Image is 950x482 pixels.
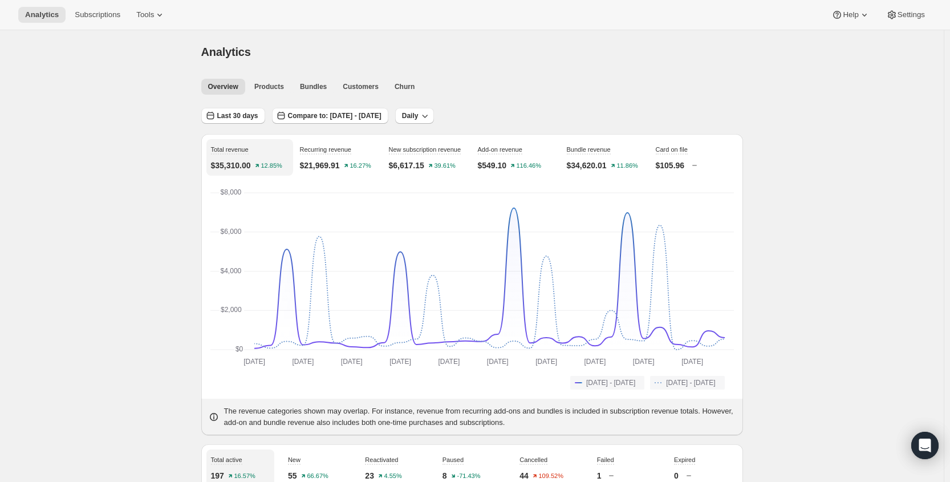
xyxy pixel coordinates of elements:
text: $8,000 [220,188,241,196]
span: Daily [402,111,419,120]
text: [DATE] [389,358,411,366]
span: Overview [208,82,238,91]
span: New [288,456,301,463]
span: Subscriptions [75,10,120,19]
text: $4,000 [220,267,241,275]
button: Subscriptions [68,7,127,23]
span: Analytics [25,10,59,19]
text: [DATE] [681,358,703,366]
span: Bundles [300,82,327,91]
button: Daily [395,108,435,124]
text: [DATE] [292,358,314,366]
text: [DATE] [243,358,265,366]
text: $0 [235,345,243,353]
span: Cancelled [519,456,547,463]
span: Bundle revenue [567,146,611,153]
text: 109.52% [538,473,563,480]
span: Expired [674,456,695,463]
span: Compare to: [DATE] - [DATE] [288,111,381,120]
p: 0 [674,470,679,481]
text: [DATE] [340,358,362,366]
button: Help [825,7,876,23]
span: Recurring revenue [300,146,352,153]
span: [DATE] - [DATE] [666,378,715,387]
span: Customers [343,82,379,91]
span: Card on file [656,146,688,153]
span: Total active [211,456,242,463]
p: $6,617.15 [389,160,424,171]
button: Compare to: [DATE] - [DATE] [272,108,388,124]
p: $34,620.01 [567,160,607,171]
span: Settings [898,10,925,19]
text: $2,000 [221,306,242,314]
text: 4.55% [384,473,401,480]
p: $549.10 [478,160,507,171]
div: Open Intercom Messenger [911,432,939,459]
text: 11.86% [616,163,638,169]
text: 12.85% [261,163,282,169]
text: 39.61% [434,163,456,169]
text: [DATE] [486,358,508,366]
p: 23 [365,470,374,481]
text: [DATE] [438,358,460,366]
span: Churn [395,82,415,91]
text: -71.43% [457,473,480,480]
p: $105.96 [656,160,685,171]
button: Settings [879,7,932,23]
span: Add-on revenue [478,146,522,153]
button: [DATE] - [DATE] [650,376,724,390]
p: 55 [288,470,297,481]
button: Last 30 days [201,108,265,124]
text: 16.57% [234,473,255,480]
text: 66.67% [307,473,328,480]
p: 197 [211,470,224,481]
p: $21,969.91 [300,160,340,171]
span: Last 30 days [217,111,258,120]
text: 16.27% [350,163,371,169]
text: [DATE] [632,358,654,366]
text: [DATE] [584,358,606,366]
button: [DATE] - [DATE] [570,376,644,390]
p: 8 [442,470,447,481]
span: New subscription revenue [389,146,461,153]
span: Paused [442,456,464,463]
span: Tools [136,10,154,19]
button: Tools [129,7,172,23]
p: 1 [597,470,602,481]
span: Failed [597,456,614,463]
text: 116.46% [517,163,542,169]
span: Total revenue [211,146,249,153]
span: Analytics [201,46,251,58]
span: [DATE] - [DATE] [586,378,635,387]
p: The revenue categories shown may overlap. For instance, revenue from recurring add-ons and bundle... [224,406,736,428]
button: Analytics [18,7,66,23]
p: 44 [519,470,529,481]
text: $6,000 [220,228,241,236]
span: Reactivated [365,456,398,463]
p: $35,310.00 [211,160,251,171]
span: Products [254,82,284,91]
span: Help [843,10,858,19]
text: [DATE] [535,358,557,366]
